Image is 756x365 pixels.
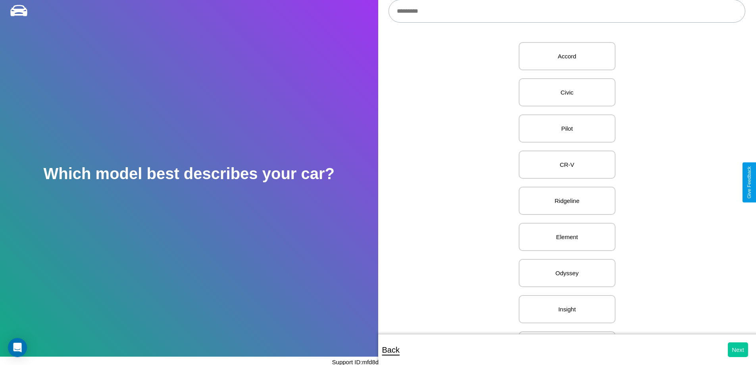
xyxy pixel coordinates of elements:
[527,159,607,170] p: CR-V
[527,87,607,98] p: Civic
[527,51,607,62] p: Accord
[527,304,607,315] p: Insight
[527,268,607,278] p: Odyssey
[43,165,335,183] h2: Which model best describes your car?
[728,342,748,357] button: Next
[382,343,400,357] p: Back
[527,232,607,242] p: Element
[527,123,607,134] p: Pilot
[746,166,752,199] div: Give Feedback
[527,195,607,206] p: Ridgeline
[8,338,27,357] div: Open Intercom Messenger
